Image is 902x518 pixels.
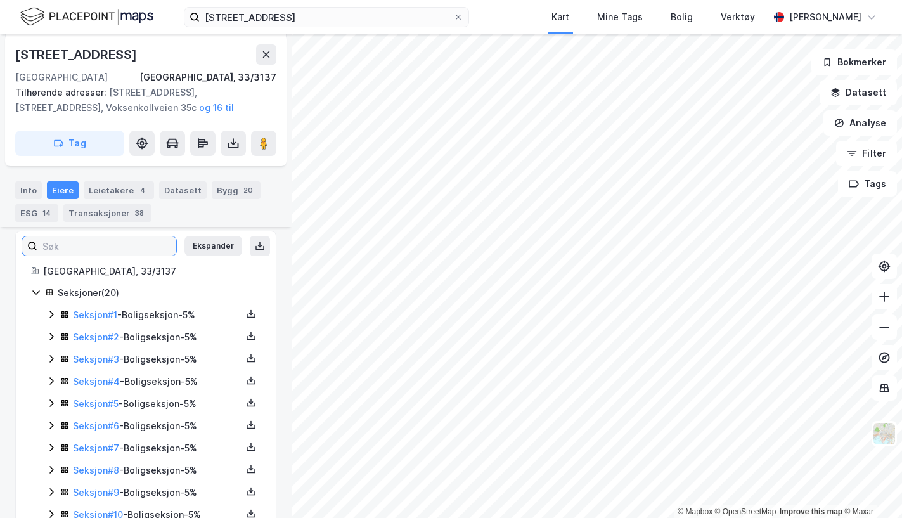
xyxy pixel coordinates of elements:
button: Tag [15,131,124,156]
a: Seksjon#2 [73,332,119,342]
div: ESG [15,204,58,222]
button: Datasett [820,80,897,105]
div: - Boligseksjon - 5% [73,418,242,434]
div: Transaksjoner [63,204,151,222]
div: Info [15,181,42,199]
button: Analyse [823,110,897,136]
a: Seksjon#4 [73,376,120,387]
div: Datasett [159,181,207,199]
button: Filter [836,141,897,166]
span: Tilhørende adresser: [15,87,109,98]
a: Seksjon#9 [73,487,119,498]
a: Seksjon#7 [73,443,119,453]
div: Bygg [212,181,261,199]
div: 4 [136,184,149,197]
div: 14 [40,207,53,219]
div: [PERSON_NAME] [789,10,861,25]
div: [GEOGRAPHIC_DATA] [15,70,108,85]
a: Seksjon#8 [73,465,119,476]
div: - Boligseksjon - 5% [73,352,242,367]
div: Eiere [47,181,79,199]
div: Kart [551,10,569,25]
div: 20 [241,184,255,197]
div: [GEOGRAPHIC_DATA], 33/3137 [43,264,261,279]
img: Z [872,422,896,446]
div: 38 [132,207,146,219]
a: Seksjon#5 [73,398,119,409]
div: [STREET_ADDRESS], [STREET_ADDRESS], Voksenkollveien 35c [15,85,266,115]
button: Tags [838,171,897,197]
div: - Boligseksjon - 5% [73,330,242,345]
a: Seksjon#1 [73,309,117,320]
div: Mine Tags [597,10,643,25]
div: - Boligseksjon - 5% [73,463,242,478]
input: Søk [37,236,176,256]
div: [STREET_ADDRESS] [15,44,139,65]
div: Seksjoner ( 20 ) [58,285,261,301]
div: - Boligseksjon - 5% [73,441,242,456]
a: Seksjon#3 [73,354,119,365]
div: - Boligseksjon - 5% [73,374,242,389]
div: - Boligseksjon - 5% [73,485,242,500]
img: logo.f888ab2527a4732fd821a326f86c7f29.svg [20,6,153,28]
div: [GEOGRAPHIC_DATA], 33/3137 [139,70,276,85]
div: - Boligseksjon - 5% [73,308,242,323]
button: Bokmerker [811,49,897,75]
input: Søk på adresse, matrikkel, gårdeiere, leietakere eller personer [200,8,453,27]
div: Bolig [671,10,693,25]
div: Verktøy [721,10,755,25]
a: Mapbox [678,507,712,516]
a: Improve this map [780,507,842,516]
div: Leietakere [84,181,154,199]
div: - Boligseksjon - 5% [73,396,242,411]
button: Ekspander [184,236,242,256]
a: Seksjon#6 [73,420,119,431]
iframe: Chat Widget [839,457,902,518]
a: OpenStreetMap [715,507,776,516]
